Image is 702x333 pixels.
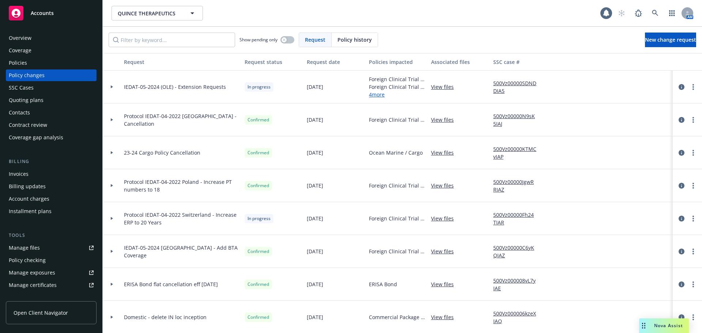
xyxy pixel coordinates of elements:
a: 500Vz000006kzeXIAQ [493,310,542,325]
a: View files [431,313,460,321]
a: View files [431,215,460,222]
span: Confirmed [248,281,269,288]
span: Ocean Marine / Cargo [369,149,423,156]
a: Contract review [6,119,97,131]
a: more [689,280,698,289]
button: Request [121,53,242,71]
div: Invoices [9,168,29,180]
a: Manage exposures [6,267,97,279]
span: Confirmed [248,248,269,255]
a: Billing updates [6,181,97,192]
span: IEDAT-05-2024 (OLE) - Extension Requests [124,83,226,91]
a: View files [431,182,460,189]
a: Invoices [6,168,97,180]
div: Toggle Row Expanded [103,202,121,235]
a: circleInformation [677,83,686,91]
span: In progress [248,215,271,222]
a: Overview [6,32,97,44]
a: circleInformation [677,214,686,223]
div: Request date [307,58,363,66]
div: Associated files [431,58,487,66]
div: Toggle Row Expanded [103,136,121,169]
div: Installment plans [9,205,52,217]
a: more [689,313,698,322]
span: [DATE] [307,313,323,321]
a: SSC Cases [6,82,97,94]
a: Coverage gap analysis [6,132,97,143]
div: Manage claims [9,292,46,303]
a: 500Vz00000C6yKQIAZ [493,244,542,259]
div: SSC case # [493,58,542,66]
input: Filter by keyword... [109,33,235,47]
a: View files [431,280,460,288]
a: Manage files [6,242,97,254]
button: Policies impacted [366,53,428,71]
span: Confirmed [248,117,269,123]
button: Request status [242,53,304,71]
div: Request status [245,58,301,66]
a: View files [431,83,460,91]
span: In progress [248,84,271,90]
a: View files [431,247,460,255]
a: Contacts [6,107,97,118]
button: Request date [304,53,366,71]
a: Policy changes [6,69,97,81]
div: Quoting plans [9,94,44,106]
div: Manage certificates [9,279,57,291]
span: IEDAT-05-2024 [GEOGRAPHIC_DATA] - Add BTA Coverage [124,244,239,259]
a: circleInformation [677,116,686,124]
a: Switch app [665,6,679,20]
div: Coverage [9,45,31,56]
span: Foreign Clinical Trial - [GEOGRAPHIC_DATA]/IEDAT-05-2024 [369,247,425,255]
a: more [689,247,698,256]
span: Policy history [337,36,372,43]
a: circleInformation [677,313,686,322]
a: more [689,214,698,223]
a: Policy checking [6,254,97,266]
div: Billing updates [9,181,46,192]
span: [DATE] [307,280,323,288]
div: Toggle Row Expanded [103,71,121,103]
span: Request [305,36,325,43]
span: [DATE] [307,83,323,91]
span: Commercial Package - Package [369,313,425,321]
div: Policy changes [9,69,45,81]
a: 4 more [369,91,425,98]
div: Policy checking [9,254,46,266]
span: QUINCE THERAPEUTICS [118,10,181,17]
a: Quoting plans [6,94,97,106]
div: Manage exposures [9,267,55,279]
button: QUINCE THERAPEUTICS [112,6,203,20]
span: Protocol IEDAT-04-2022 [GEOGRAPHIC_DATA] - Cancellation [124,112,239,128]
span: ERISA Bond flat cancellation eff [DATE] [124,280,218,288]
a: circleInformation [677,247,686,256]
div: Toggle Row Expanded [103,103,121,136]
div: Policies [9,57,27,69]
a: 500Vz00000N9sK5IAJ [493,112,542,128]
span: [DATE] [307,149,323,156]
button: Nova Assist [639,318,689,333]
a: 500Vz00000SDNDDIA5 [493,79,542,95]
div: Request [124,58,239,66]
span: New change request [645,36,696,43]
div: Drag to move [639,318,648,333]
div: Contacts [9,107,30,118]
div: SSC Cases [9,82,34,94]
a: Coverage [6,45,97,56]
span: 23-24 Cargo Policy Cancellation [124,149,200,156]
span: Foreign Clinical Trial - [GEOGRAPHIC_DATA]/IEDAT-05-2024 [369,75,425,83]
a: Report a Bug [631,6,646,20]
span: Foreign Clinical Trial - [GEOGRAPHIC_DATA]/IEDAT-04-2022 [369,182,425,189]
span: Protocol IEDAT-04-2022 Switzerland - Increase ERP to 20 Years [124,211,239,226]
span: ERISA Bond [369,280,397,288]
span: Protocol IEDAT-04-2022 Poland - Increase PT numbers to 18 [124,178,239,193]
a: Accounts [6,3,97,23]
a: View files [431,149,460,156]
a: Manage certificates [6,279,97,291]
a: circleInformation [677,181,686,190]
span: Foreign Clinical Trial - [GEOGRAPHIC_DATA]/IEDAT-05-2024 [369,83,425,91]
a: Manage claims [6,292,97,303]
a: circleInformation [677,280,686,289]
span: Foreign Clinical Trial - [GEOGRAPHIC_DATA]/IEDAT-04-2022 [369,215,425,222]
a: more [689,83,698,91]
